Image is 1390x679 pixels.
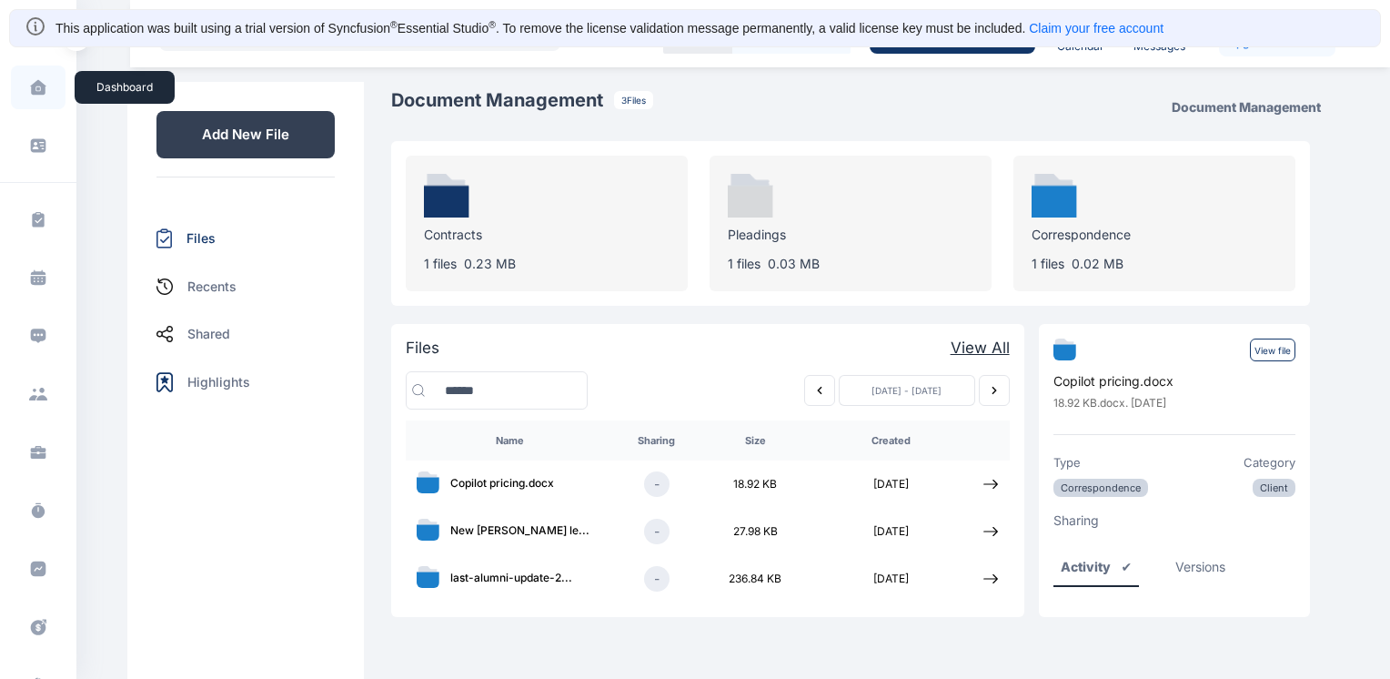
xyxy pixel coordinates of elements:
[417,519,439,541] img: Document
[406,421,614,461] th: Name
[1175,558,1225,576] div: Versions
[11,66,65,109] a: dashboard
[1053,453,1081,471] p: Type
[424,174,469,218] img: Document
[1053,479,1148,497] p: Correspondence
[710,156,992,291] a: DocumentPleadings1 files0.03 MB
[699,461,811,508] td: 18.92 KB
[1122,559,1133,574] span: ✔
[699,555,811,603] td: 236.84 KB
[417,566,439,588] img: Document
[1053,372,1295,390] p: Copilot pricing.docx
[644,519,670,544] div: -
[187,325,230,343] p: Shared
[1053,512,1295,530] p: Sharing
[464,255,516,273] p: 0.23 MB
[156,228,172,248] img: Files
[1061,558,1111,576] div: Activity
[644,471,670,497] div: -
[811,461,972,508] td: [DATE]
[1032,174,1077,218] img: Document
[391,87,603,127] p: Document Management
[811,421,972,461] th: Created
[187,278,237,296] p: Recents
[1253,479,1295,497] p: Client
[839,375,975,407] div: [DATE] - [DATE]
[728,174,773,218] img: Document
[728,255,760,273] p: 1 files
[1072,255,1123,273] p: 0.02 MB
[156,372,173,392] img: Files
[728,226,973,244] p: Pleadings
[614,421,699,461] th: Sharing
[1032,226,1277,244] p: Correspondence
[450,522,589,540] span: New [PERSON_NAME] le ...
[156,111,335,158] p: Add New File
[156,279,173,295] img: Files
[406,339,439,357] p: Files
[1050,6,1112,61] a: Calendar
[1126,6,1193,61] a: Messages
[804,375,835,406] button: Previous week
[424,226,670,244] p: Contracts
[424,255,457,273] p: 1 files
[1013,156,1295,291] a: DocumentCorrespondence1 files0.02 MB
[811,555,972,603] td: [DATE]
[406,156,688,291] a: DocumentContracts1 files0.23 MB
[951,339,1010,357] a: View All
[186,229,216,248] p: Files
[1172,98,1321,117] div: Document Management
[811,508,972,555] td: [DATE]
[187,373,250,391] p: Highlights
[417,471,439,493] img: Document
[390,19,398,30] sup: ®
[979,375,1010,406] button: Next week
[644,566,670,592] div: -
[25,15,46,37] img: svg+xml;base64,PHN2ZyB3aWR0aD0iMjQiIGhlaWdodD0iMjQiIHZpZXdCb3g9IjAgMCAyNCAyNCIgZmlsbD0ibm9uZSIgeG...
[489,19,496,30] sup: ®
[699,421,811,461] th: Size
[699,508,811,555] td: 27.98 KB
[768,255,820,273] p: 0.03 MB
[1244,453,1295,471] p: Category
[1250,339,1295,361] p: View file
[156,326,173,342] img: Files
[1053,394,1295,412] p: 18.92 KB . docx . [DATE]
[450,474,554,492] span: Copilot pricing.docx
[450,569,572,587] span: last-alumni-update-2 ...
[1029,21,1163,35] a: Claim your free account
[614,91,653,109] p: 3 Files
[1032,255,1064,273] p: 1 files
[1053,339,1076,360] img: Document
[55,21,1025,35] span: This application was built using a trial version of Syncfusion Essential Studio . To remove the l...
